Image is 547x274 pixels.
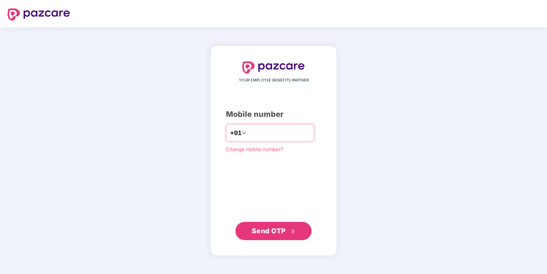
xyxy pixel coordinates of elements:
[291,229,296,234] span: double-right
[242,131,246,135] span: down
[242,61,305,73] img: logo
[230,128,242,138] span: +91
[235,222,312,240] button: Send OTPdouble-right
[252,227,286,235] span: Send OTP
[239,77,308,83] span: YOUR EMPLOYEE BENEFITS PARTNER
[226,146,283,152] a: Change mobile number?
[8,8,70,21] img: logo
[226,108,321,120] div: Mobile number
